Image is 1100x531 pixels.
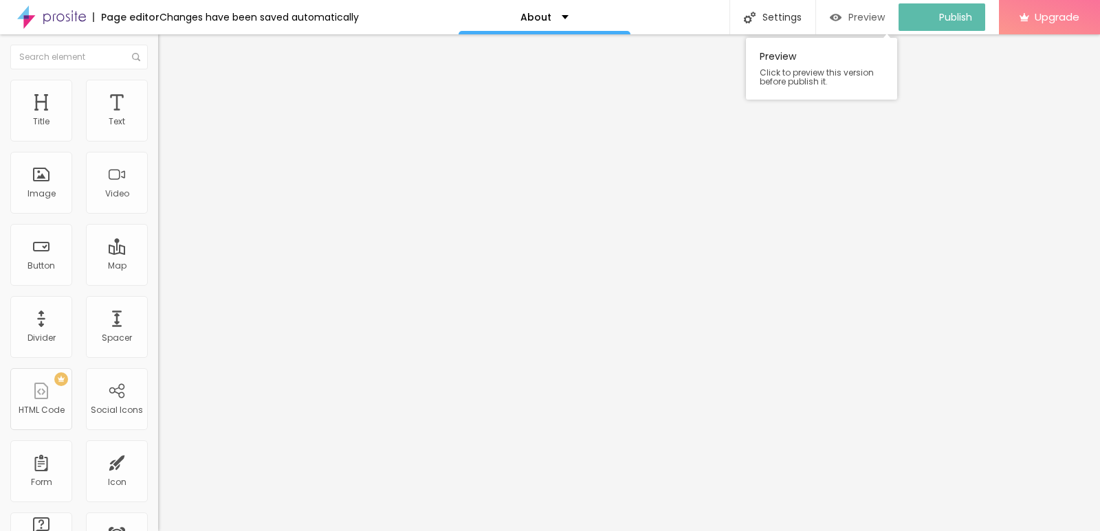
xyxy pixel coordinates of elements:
img: Icons [744,12,756,23]
div: Icon [108,477,126,487]
div: Changes have been saved automatically [159,12,359,22]
input: Search element [10,45,148,69]
div: Image [27,189,56,199]
div: Form [31,477,52,487]
span: Preview [848,12,885,23]
iframe: Editor [158,34,1100,531]
span: Publish [939,12,972,23]
button: Preview [816,3,899,31]
div: Divider [27,333,56,343]
img: Icons [132,53,140,61]
img: view-1.svg [830,12,841,23]
div: Video [105,189,129,199]
p: About [520,12,551,22]
div: Spacer [102,333,132,343]
div: Button [27,261,55,271]
div: Social Icons [91,405,143,415]
div: Map [108,261,126,271]
span: Click to preview this version before publish it. [760,68,883,86]
div: Title [33,117,49,126]
span: Upgrade [1035,11,1079,23]
button: Publish [899,3,985,31]
div: Text [109,117,125,126]
div: Page editor [93,12,159,22]
font: Preview [760,49,796,63]
div: HTML Code [19,405,65,415]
